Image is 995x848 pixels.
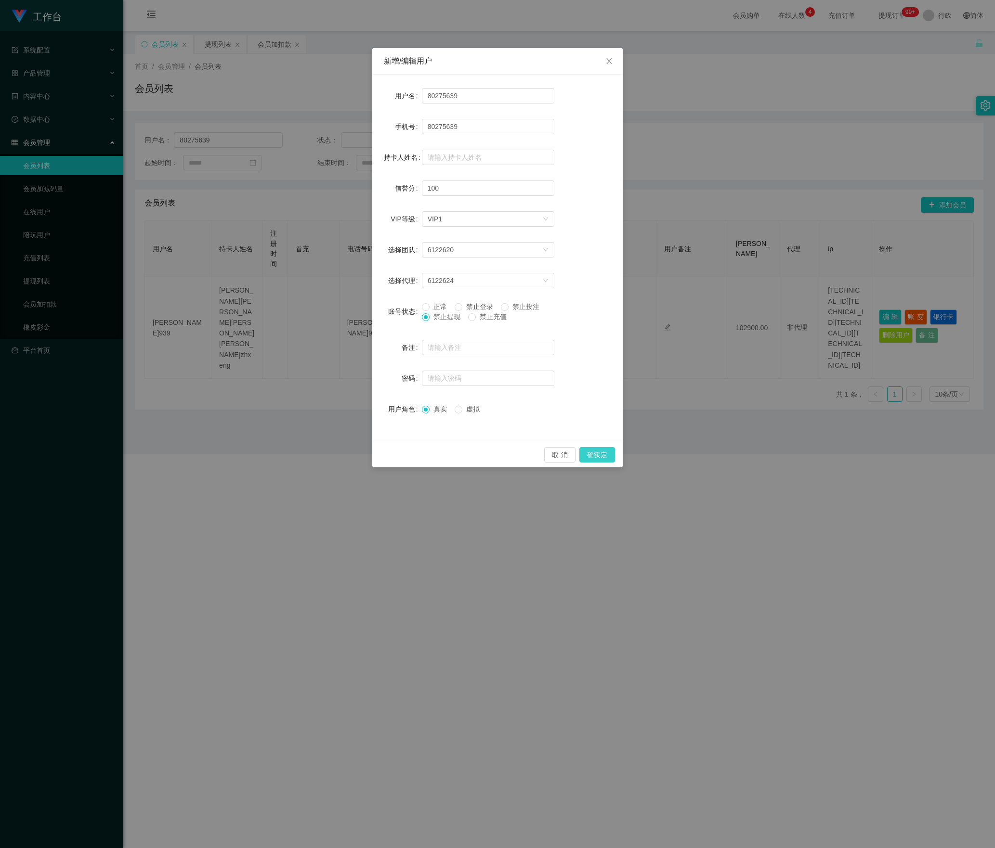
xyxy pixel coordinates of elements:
[388,405,415,413] font: 用户角色
[544,447,576,463] button: 取消
[466,405,480,413] font: 虚拟
[384,57,432,65] font: 新增/编辑用户
[428,212,442,226] div: VIP1
[428,215,442,223] font: VIP1
[384,154,424,161] label: 持卡人姓名：
[466,303,493,310] font: 禁止登录
[433,313,460,321] font: 禁止提现
[388,405,422,413] label: 用户角色：
[428,243,454,257] div: 6122660
[422,371,554,386] input: 请输入密码
[402,374,415,382] font: 密码
[391,215,415,223] font: VIP等级
[388,246,415,254] font: 选择团队
[402,344,422,351] label: 备注：
[433,303,447,310] font: 正常
[605,57,613,65] i: 图标： 关闭
[512,303,539,310] font: 禁止投注
[422,340,554,355] input: 请输入备注
[384,154,418,161] font: 持卡人姓名
[391,215,421,223] label: VIP等级：
[579,447,615,463] button: 确实定
[395,123,422,130] label: 手机号：
[433,405,447,413] font: 真实
[395,92,422,100] label: 用户名：
[395,123,415,130] font: 手机号
[395,92,415,100] font: 用户名
[596,48,623,75] button: 关闭
[428,246,454,254] font: 6122620
[388,308,422,315] label: 账号状态：
[388,277,415,284] font: 选择代理
[428,277,454,284] font: 6122624
[388,308,415,315] font: 账号状态
[388,246,422,254] label: 选择团队：
[395,184,415,192] font: 信誉分
[543,278,549,284] i: 图标： 下
[402,374,422,382] label: 密码：
[543,216,549,223] i: 图标： 下
[422,88,554,103] input: 请输入用户名
[402,344,415,351] font: 备注
[480,313,507,321] font: 禁止充值
[422,119,554,134] input: 请输入手机号
[422,150,554,165] input: 请输入持卡人姓名
[543,247,549,254] i: 图标： 下
[395,184,422,192] label: 信誉分：
[422,180,554,196] input: 请输入信誉分
[388,277,422,284] label: 选择代理：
